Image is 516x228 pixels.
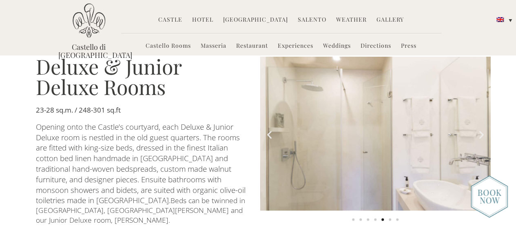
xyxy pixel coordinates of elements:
img: new-booknow.png [471,175,508,218]
img: Castello di Ugento [73,3,105,38]
a: Hotel [192,15,213,25]
a: Castello di [GEOGRAPHIC_DATA] [58,43,120,59]
span: Opening onto the Castle’s courtyard, each Deluxe & Junior Deluxe room is nestled in the old guest... [36,122,248,205]
span: Beds can be twinned in [GEOGRAPHIC_DATA], [GEOGRAPHIC_DATA][PERSON_NAME] and our Junior Deluxe ro... [36,195,247,225]
a: Weddings [323,42,351,51]
a: Salento [298,15,326,25]
a: Gallery [376,15,404,25]
a: Castle [158,15,182,25]
h3: Deluxe & Junior Deluxe Rooms [36,56,248,97]
span: Go to slide 7 [396,218,399,221]
span: Go to slide 1 [352,218,354,221]
span: Go to slide 2 [359,218,362,221]
a: Press [401,42,416,51]
span: Go to slide 6 [389,218,391,221]
span: Go to slide 3 [367,218,369,221]
div: Next slide [476,129,487,139]
a: [GEOGRAPHIC_DATA] [223,15,288,25]
a: Castello Rooms [146,42,191,51]
img: English [496,17,504,22]
img: Corte Sole bathroom_U6A4280 [260,57,491,210]
a: Experiences [278,42,313,51]
span: Go to slide 4 [374,218,376,221]
a: Weather [336,15,367,25]
a: Restaurant [236,42,268,51]
a: Masseria [201,42,226,51]
div: 5 of 7 [260,57,491,213]
div: Carousel | Horizontal scrolling: Arrow Left & Right [260,57,491,225]
div: Previous slide [264,129,275,139]
b: 23-28 sq.m. / 248-301 sq.ft [36,105,121,115]
a: Directions [361,42,391,51]
span: Go to slide 5 [381,218,384,221]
